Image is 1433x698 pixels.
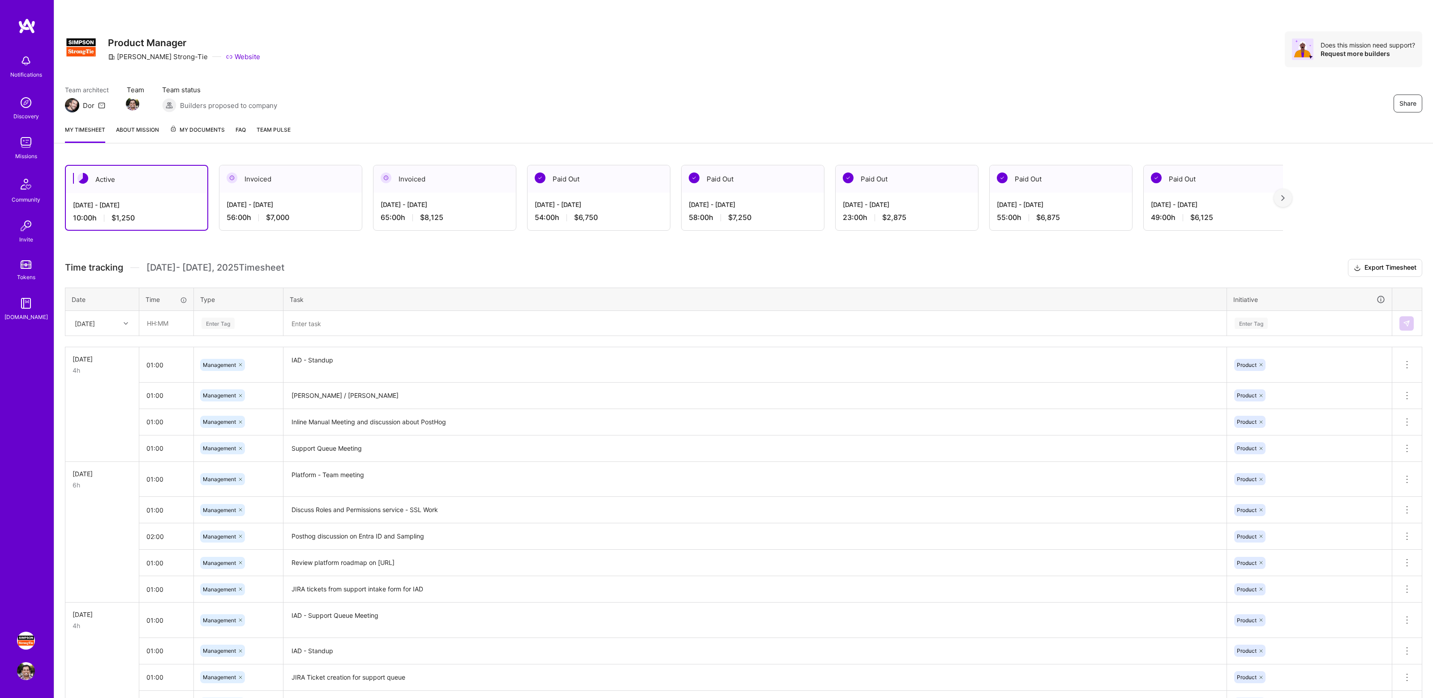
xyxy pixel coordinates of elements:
input: HH:MM [139,577,193,601]
span: $7,250 [728,213,751,222]
img: Paid Out [535,172,545,183]
img: tokens [21,260,31,269]
img: Team Architect [65,98,79,112]
div: [DATE] - [DATE] [843,200,971,209]
img: Paid Out [1151,172,1162,183]
h3: Product Manager [108,37,260,48]
input: HH:MM [139,353,193,377]
img: Paid Out [689,172,699,183]
a: Website [226,52,260,61]
span: Product [1237,674,1257,681]
span: Team architect [65,85,109,95]
img: Avatar [1292,39,1313,60]
span: Management [203,418,236,425]
span: $2,875 [882,213,906,222]
i: icon CompanyGray [108,53,115,60]
input: HH:MM [139,436,193,460]
span: $6,125 [1190,213,1213,222]
span: Product [1237,418,1257,425]
span: Management [203,476,236,483]
textarea: [PERSON_NAME] / [PERSON_NAME] [284,383,1226,408]
div: [DATE] [73,469,132,478]
span: Share [1399,99,1416,108]
div: [DATE] - [DATE] [227,200,355,209]
div: 10:00 h [73,213,200,223]
span: Team [127,85,144,95]
span: Management [203,445,236,452]
div: Paid Out [836,165,978,193]
div: 4h [73,366,132,375]
th: Date [65,288,139,311]
img: guide book [17,294,35,312]
a: FAQ [236,125,246,143]
input: HH:MM [139,665,193,689]
div: [DOMAIN_NAME] [4,312,48,322]
a: Team Pulse [257,125,291,143]
i: icon Mail [98,102,105,109]
div: Dor [83,101,94,110]
div: 4h [73,621,132,630]
div: Does this mission need support? [1321,41,1415,49]
div: Missions [15,151,37,161]
div: Paid Out [528,165,670,193]
input: HH:MM [139,383,193,407]
span: Product [1237,560,1257,566]
div: Paid Out [990,165,1132,193]
span: Product [1237,445,1257,452]
div: 54:00 h [535,213,663,222]
a: Team Member Avatar [127,96,138,112]
span: Management [203,533,236,540]
th: Task [283,288,1227,311]
i: icon Chevron [124,321,128,326]
span: Management [203,560,236,566]
div: Notifications [10,70,42,79]
img: discovery [17,94,35,112]
textarea: IAD - Standup [284,639,1226,664]
span: Team Pulse [257,126,291,133]
img: bell [17,52,35,70]
div: Paid Out [682,165,824,193]
input: HH:MM [139,639,193,663]
span: Management [203,674,236,681]
span: Management [203,647,236,654]
div: 56:00 h [227,213,355,222]
input: HH:MM [139,551,193,575]
span: Product [1237,392,1257,399]
a: User Avatar [15,662,37,680]
div: 58:00 h [689,213,817,222]
div: Invoiced [219,165,362,193]
img: Submit [1403,320,1410,327]
div: Time [146,295,187,304]
input: HH:MM [140,311,193,335]
textarea: IAD - Standup [284,348,1226,382]
textarea: Discuss Roles and Permissions service - SSL Work [284,498,1226,522]
input: HH:MM [139,525,193,548]
div: Tokens [17,272,35,282]
img: Team Member Avatar [126,97,139,111]
div: [PERSON_NAME] Strong-Tie [108,52,208,61]
span: Management [203,362,236,368]
div: Initiative [1233,294,1386,305]
textarea: Platform - Team meeting [284,463,1226,496]
span: Product [1237,586,1257,593]
div: [DATE] - [DATE] [997,200,1125,209]
div: Discovery [13,112,39,121]
img: logo [18,18,36,34]
textarea: Posthog discussion on Entra ID and Sampling [284,524,1226,549]
span: Product [1237,507,1257,513]
span: $7,000 [266,213,289,222]
span: $6,750 [574,213,598,222]
div: Invoiced [373,165,516,193]
div: [DATE] [75,319,95,328]
div: 23:00 h [843,213,971,222]
span: Team status [162,85,277,95]
div: 6h [73,480,132,490]
textarea: JIRA tickets from support intake form for IAD [284,577,1226,602]
div: Enter Tag [202,316,235,330]
div: [DATE] [73,610,132,619]
span: Product [1237,533,1257,540]
button: Export Timesheet [1348,259,1422,277]
a: Simpson Strong-Tie: Product Manager [15,632,37,650]
span: Management [203,586,236,593]
span: Management [203,507,236,513]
